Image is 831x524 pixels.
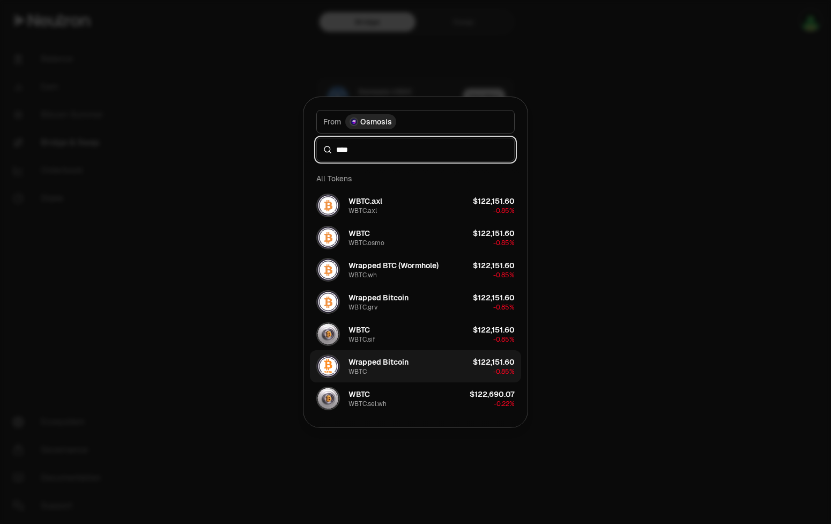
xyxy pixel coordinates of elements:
button: WBTC LogoWrapped BitcoinWBTC$122,151.60-0.85% [310,350,521,382]
span: -0.85% [493,367,515,376]
img: WBTC.sif Logo [317,323,339,345]
div: $122,151.60 [473,196,515,206]
div: WBTC [348,389,370,400]
span: -0.85% [493,271,515,279]
button: WBTC.axl LogoWBTC.axlWBTC.axl$122,151.60-0.85% [310,189,521,222]
button: WBTC.osmo LogoWBTCWBTC.osmo$122,151.60-0.85% [310,222,521,254]
div: WBTC.wh [348,271,377,279]
div: WBTC.sei.wh [348,400,387,408]
button: WBTC.sif LogoWBTCWBTC.sif$122,151.60-0.85% [310,318,521,350]
span: -0.85% [493,303,515,312]
div: $122,690.07 [470,389,515,400]
div: $122,151.60 [473,357,515,367]
div: $122,151.60 [473,324,515,335]
div: $122,151.60 [473,228,515,239]
span: -0.22% [494,400,515,408]
div: WBTC.axl [348,196,382,206]
div: Wrapped BTC (Wormhole) [348,260,439,271]
img: WBTC.axl Logo [317,195,339,216]
img: WBTC Logo [317,356,339,377]
div: WBTC [348,228,370,239]
img: WBTC.sei.wh Logo [317,388,339,409]
div: WBTC.grv [348,303,377,312]
img: WBTC.grv Logo [317,291,339,313]
span: Osmosis [360,116,392,127]
img: WBTC.osmo Logo [317,227,339,248]
div: $122,151.60 [473,292,515,303]
span: -0.85% [493,206,515,215]
div: $122,151.60 [473,260,515,271]
div: WBTC.osmo [348,239,384,247]
div: Wrapped Bitcoin [348,292,409,303]
div: Wrapped Bitcoin [348,357,409,367]
div: WBTC [348,367,367,376]
img: WBTC.wh Logo [317,259,339,281]
div: WBTC [348,324,370,335]
button: FromOsmosis LogoOsmosis [316,110,515,134]
span: -0.85% [493,335,515,344]
img: Osmosis Logo [351,119,357,125]
span: From [323,116,341,127]
div: WBTC.sif [348,335,375,344]
button: WBTC.sei.wh LogoWBTCWBTC.sei.wh$122,690.07-0.22% [310,382,521,415]
span: -0.85% [493,239,515,247]
button: WBTC.grv LogoWrapped BitcoinWBTC.grv$122,151.60-0.85% [310,286,521,318]
div: All Tokens [310,168,521,189]
button: WBTC.wh LogoWrapped BTC (Wormhole)WBTC.wh$122,151.60-0.85% [310,254,521,286]
div: WBTC.axl [348,206,377,215]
